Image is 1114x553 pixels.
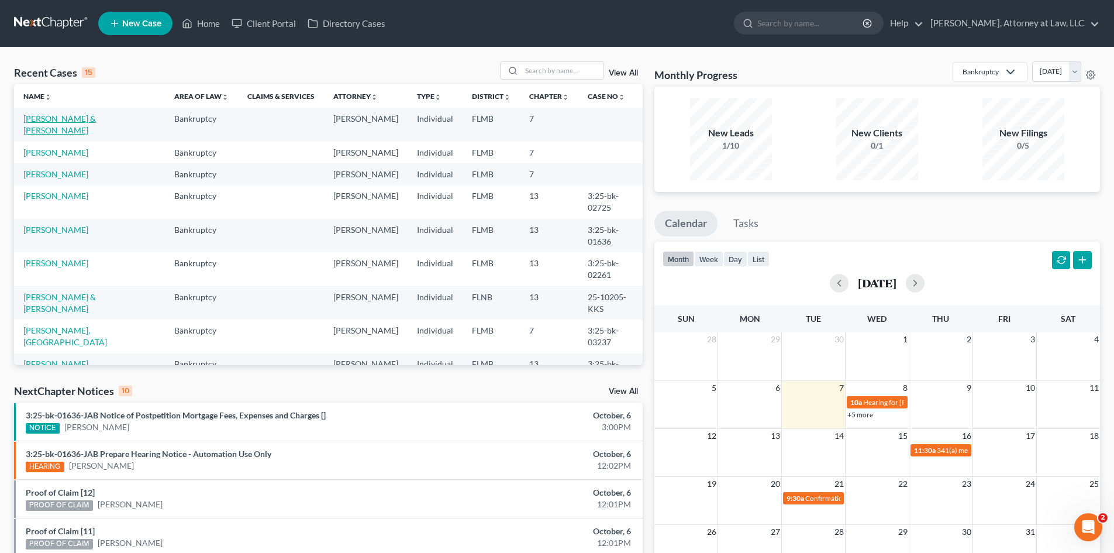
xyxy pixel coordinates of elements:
span: 7 [838,381,845,395]
span: Thu [932,314,949,324]
span: Sat [1061,314,1075,324]
button: day [723,251,747,267]
td: Individual [408,142,463,163]
span: 14 [833,429,845,443]
span: 11 [1088,381,1100,395]
a: [PERSON_NAME] [23,147,88,157]
span: Sun [678,314,695,324]
td: 3:25-bk-01636 [578,219,642,252]
th: Claims & Services [238,84,324,108]
button: month [663,251,694,267]
span: Hearing for [PERSON_NAME], 3rd and [PERSON_NAME] [863,398,1037,407]
td: 7 [520,320,578,353]
td: Bankruptcy [165,219,238,252]
a: Calendar [654,211,718,236]
i: unfold_more [371,94,378,101]
i: unfold_more [618,94,625,101]
div: October, 6 [437,448,631,460]
td: [PERSON_NAME] [324,286,408,320]
div: New Leads [690,126,772,140]
a: 3:25-bk-01636-JAB Notice of Postpetition Mortgage Fees, Expenses and Charges [] [26,410,326,420]
td: [PERSON_NAME] [324,353,408,387]
td: 13 [520,286,578,320]
td: Individual [408,186,463,219]
input: Search by name... [757,12,864,34]
div: New Filings [982,126,1064,140]
span: 3 [1029,332,1036,346]
span: 24 [1025,477,1036,491]
span: 8 [902,381,909,395]
td: Individual [408,108,463,141]
span: 2 [1098,513,1108,523]
td: FLMB [463,108,520,141]
td: FLMB [463,163,520,185]
input: Search by name... [522,62,603,79]
div: HEARING [26,462,64,472]
td: 3:25-bk-02725 [578,186,642,219]
a: [PERSON_NAME] [69,460,134,472]
span: 1 [902,332,909,346]
span: Fri [998,314,1010,324]
td: Individual [408,353,463,387]
a: [PERSON_NAME] [64,421,129,433]
td: Individual [408,163,463,185]
a: [PERSON_NAME] [98,537,163,549]
td: FLMB [463,186,520,219]
div: 0/1 [836,140,918,152]
span: 10 [1025,381,1036,395]
td: Individual [408,286,463,320]
a: [PERSON_NAME] [23,225,88,235]
td: [PERSON_NAME] [324,108,408,141]
span: 19 [706,477,718,491]
td: FLMB [463,219,520,252]
a: [PERSON_NAME], Attorney at Law, LLC [925,13,1099,34]
a: Tasks [723,211,769,236]
i: unfold_more [562,94,569,101]
td: FLMB [463,142,520,163]
span: 21 [833,477,845,491]
a: [PERSON_NAME] [23,359,88,369]
td: FLMB [463,353,520,387]
a: Case Nounfold_more [588,92,625,101]
td: 7 [520,108,578,141]
a: Proof of Claim [11] [26,526,95,536]
td: [PERSON_NAME] [324,252,408,286]
span: 28 [833,525,845,539]
span: Tue [806,314,821,324]
span: 12 [706,429,718,443]
td: Bankruptcy [165,163,238,185]
div: 0/5 [982,140,1064,152]
a: [PERSON_NAME] & [PERSON_NAME] [23,292,96,314]
h2: [DATE] [858,277,896,289]
span: 341(a) meeting for [PERSON_NAME] [937,446,1050,455]
span: 13 [770,429,781,443]
td: Individual [408,219,463,252]
div: Bankruptcy [963,67,999,77]
span: 29 [770,332,781,346]
td: Bankruptcy [165,286,238,320]
a: [PERSON_NAME] [98,499,163,510]
a: Districtunfold_more [472,92,511,101]
td: Bankruptcy [165,186,238,219]
iframe: Intercom live chat [1074,513,1102,541]
td: [PERSON_NAME] [324,219,408,252]
a: Nameunfold_more [23,92,51,101]
span: 26 [706,525,718,539]
td: Individual [408,252,463,286]
td: Bankruptcy [165,252,238,286]
td: Bankruptcy [165,142,238,163]
td: 7 [520,163,578,185]
span: 17 [1025,429,1036,443]
span: 22 [897,477,909,491]
span: 28 [706,332,718,346]
span: 25 [1088,477,1100,491]
a: Chapterunfold_more [529,92,569,101]
a: Typeunfold_more [417,92,442,101]
td: FLMB [463,252,520,286]
a: +5 more [847,410,873,419]
span: 31 [1025,525,1036,539]
button: week [694,251,723,267]
span: Confirmation hearing for [PERSON_NAME] [805,494,938,503]
a: Home [176,13,226,34]
td: 3:25-bk-03237 [578,320,642,353]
